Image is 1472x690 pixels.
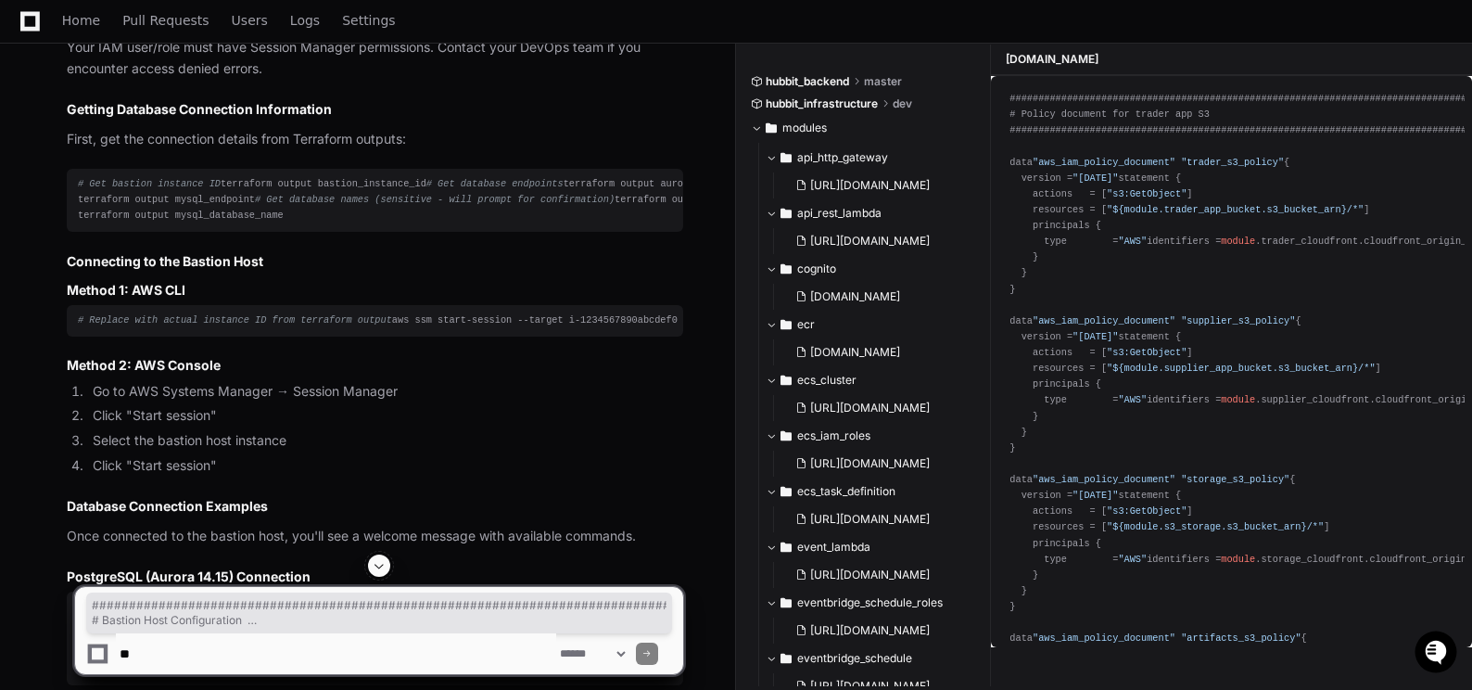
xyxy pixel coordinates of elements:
span: [URL][DOMAIN_NAME] [810,456,930,471]
button: ecs_iam_roles [766,421,977,451]
span: # Get database endpoints [426,178,564,189]
span: [URL][DOMAIN_NAME] [810,178,930,193]
button: ecs_cluster [766,365,977,395]
span: "AWS" [1118,394,1147,405]
p: First, get the connection details from Terraform outputs: [67,129,683,150]
button: ecr [766,310,977,339]
span: "storage_s3_policy" [1181,474,1289,485]
svg: Directory [780,369,792,391]
span: Logs [290,15,320,26]
h3: Method 2: AWS Console [67,356,683,375]
li: Go to AWS Systems Manager → Session Manager [87,381,683,402]
span: [URL][DOMAIN_NAME] [810,234,930,249]
span: Pull Requests [122,15,209,26]
span: api_rest_lambda [797,206,882,221]
button: [URL][DOMAIN_NAME] [788,506,966,532]
span: ################################################################################ # Bastion Host C... [92,598,666,628]
span: ecs_task_definition [797,484,895,499]
span: cognito [797,262,836,276]
span: Settings [342,15,395,26]
h2: Connecting to the Bastion Host [67,252,683,271]
button: [URL][DOMAIN_NAME] [788,172,966,198]
svg: Directory [780,425,792,447]
span: # Replace with actual instance ID from terraform output [78,314,392,326]
span: "trader_s3_policy" [1181,157,1284,168]
span: "${module.trader_app_bucket.s3_bucket_arn}/*" [1107,204,1364,215]
span: event_lambda [797,540,870,555]
span: # Get bastion instance ID [78,178,221,189]
button: [DOMAIN_NAME] [788,339,966,365]
span: "${module.supplier_app_bucket.s3_bucket_arn}/*" [1107,363,1376,374]
span: "aws_iam_policy_document" [1033,315,1175,326]
div: aws ssm start-session --target i-1234567890abcdef0 [78,313,672,328]
div: Welcome [19,74,337,104]
li: Select the bastion host instance [87,430,683,452]
span: "${module.s3_storage.s3_bucket_arn}/*" [1107,521,1324,532]
span: master [864,74,902,89]
span: hubbit_infrastructure [766,96,878,111]
span: "supplier_s3_policy" [1181,315,1295,326]
span: Pylon [184,195,224,209]
span: dev [893,96,912,111]
svg: Directory [766,117,777,139]
span: "AWS" [1118,554,1147,565]
button: api_rest_lambda [766,198,977,228]
span: "s3:GetObject" [1107,188,1186,199]
span: modules [782,121,827,135]
span: module [1221,554,1255,565]
span: [URL][DOMAIN_NAME] [810,401,930,415]
span: # Get database names (sensitive - will prompt for confirmation) [255,194,615,205]
span: "AWS" [1118,236,1147,247]
svg: Directory [780,536,792,558]
h2: Getting Database Connection Information [67,100,683,119]
button: Start new chat [315,144,337,166]
svg: Directory [780,258,792,280]
span: module [1221,394,1255,405]
span: "s3:GetObject" [1107,347,1186,358]
span: "[DATE]" [1072,331,1118,342]
span: [URL][DOMAIN_NAME] [810,512,930,527]
h2: Database Connection Examples [67,497,683,516]
div: We're available if you need us! [63,157,235,172]
button: api_http_gateway [766,143,977,172]
span: [DOMAIN_NAME] [1006,52,1098,67]
h3: Method 1: AWS CLI [67,281,683,300]
img: 1736555170064-99ba0984-63c1-480f-8ee9-699278ef63ed [19,138,52,172]
div: terraform output bastion_instance_id terraform output aurora_postgresql_endpoint terraform output... [78,176,672,224]
span: [DOMAIN_NAME] [810,289,900,304]
span: api_http_gateway [797,150,888,165]
svg: Directory [780,480,792,503]
button: modules [751,113,977,143]
button: [URL][DOMAIN_NAME] [788,395,966,421]
p: Your IAM user/role must have Session Manager permissions. Contact your DevOps team if you encount... [67,37,683,80]
span: ecr [797,317,815,332]
span: "[DATE]" [1072,490,1118,501]
span: Home [62,15,100,26]
span: module [1221,236,1255,247]
span: "aws_iam_policy_document" [1033,474,1175,485]
svg: Directory [780,313,792,336]
svg: Directory [780,147,792,169]
span: ecs_iam_roles [797,428,870,443]
div: Start new chat [63,138,304,157]
span: "aws_iam_policy_document" [1033,157,1175,168]
button: [URL][DOMAIN_NAME] [788,451,966,477]
p: Once connected to the bastion host, you'll see a welcome message with available commands. [67,526,683,547]
button: event_lambda [766,532,977,562]
li: Click "Start session" [87,405,683,427]
button: cognito [766,254,977,284]
iframe: Open customer support [1413,629,1463,679]
button: [URL][DOMAIN_NAME] [788,228,966,254]
span: hubbit_backend [766,74,849,89]
span: [DOMAIN_NAME] [810,345,900,360]
img: PlayerZero [19,19,56,56]
svg: Directory [780,202,792,224]
span: Users [232,15,268,26]
li: Click "Start session" [87,455,683,477]
button: ecs_task_definition [766,477,977,506]
span: "s3:GetObject" [1107,505,1186,517]
span: ecs_cluster [797,373,857,388]
span: "[DATE]" [1072,172,1118,184]
button: [DOMAIN_NAME] [788,284,966,310]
